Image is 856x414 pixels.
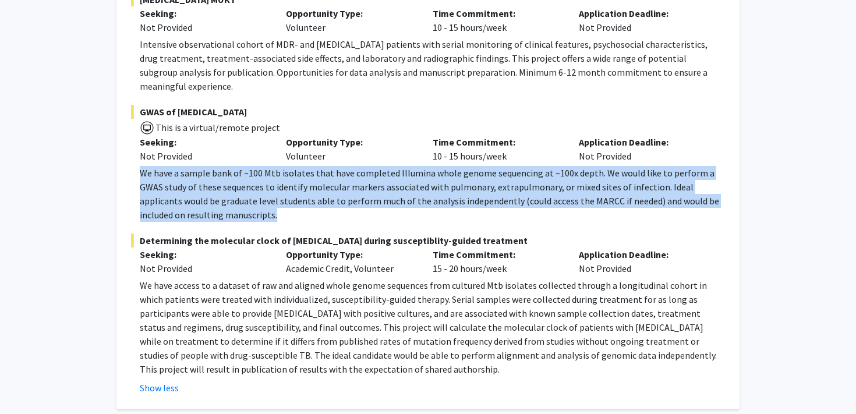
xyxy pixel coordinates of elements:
div: Not Provided [140,261,268,275]
div: Not Provided [570,135,716,163]
p: Seeking: [140,6,268,20]
p: Seeking: [140,135,268,149]
span: GWAS of [MEDICAL_DATA] [131,105,725,119]
p: Opportunity Type: [286,6,415,20]
div: 10 - 15 hours/week [424,6,570,34]
p: Application Deadline: [579,135,708,149]
p: We have access to a dataset of raw and aligned whole genome sequences from cultured Mtb isolates ... [140,278,725,376]
div: Volunteer [277,6,423,34]
p: Application Deadline: [579,247,708,261]
p: Opportunity Type: [286,135,415,149]
div: Volunteer [277,135,423,163]
div: 15 - 20 hours/week [424,247,570,275]
div: Not Provided [140,20,268,34]
p: Time Commitment: [433,247,561,261]
div: Not Provided [570,247,716,275]
span: Determining the molecular clock of [MEDICAL_DATA] during susceptiblity-guided treatment [131,233,725,247]
div: Academic Credit, Volunteer [277,247,423,275]
iframe: Chat [9,362,49,405]
p: Time Commitment: [433,135,561,149]
div: Not Provided [140,149,268,163]
p: Seeking: [140,247,268,261]
span: This is a virtual/remote project [154,122,280,133]
div: 10 - 15 hours/week [424,135,570,163]
p: We have a sample bank of ~100 Mtb isolates that have completed Illumina whole genome sequencing a... [140,166,725,222]
button: Show less [140,381,179,395]
p: Time Commitment: [433,6,561,20]
p: Opportunity Type: [286,247,415,261]
p: Application Deadline: [579,6,708,20]
p: Intensive observational cohort of MDR- and [MEDICAL_DATA] patients with serial monitoring of clin... [140,37,725,93]
div: Not Provided [570,6,716,34]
